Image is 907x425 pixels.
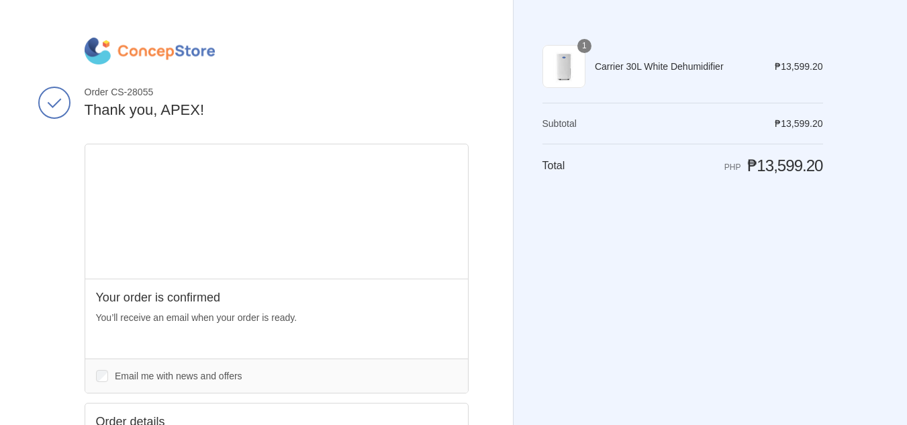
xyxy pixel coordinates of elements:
iframe: Google map displaying pin point of shipping address: Taguig, Metro Manila [85,144,469,279]
span: ₱13,599.20 [775,118,822,129]
span: Order CS-28055 [85,86,469,98]
span: ₱13,599.20 [775,61,822,72]
span: Email me with news and offers [115,371,242,381]
th: Subtotal [542,117,608,130]
span: ₱13,599.20 [747,156,822,175]
p: You’ll receive an email when your order is ready. [96,311,457,325]
div: Google map displaying pin point of shipping address: Taguig, Metro Manila [85,144,468,279]
span: Total [542,160,565,171]
h2: Your order is confirmed [96,290,457,305]
span: PHP [724,162,741,172]
img: ConcepStore [85,38,215,64]
span: Carrier 30L White Dehumidifier [595,60,756,73]
img: carrier-dehumidifier-30-liter-full-view-concepstore [542,45,585,88]
span: 1 [577,39,591,53]
h2: Thank you, APEX! [85,101,469,120]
